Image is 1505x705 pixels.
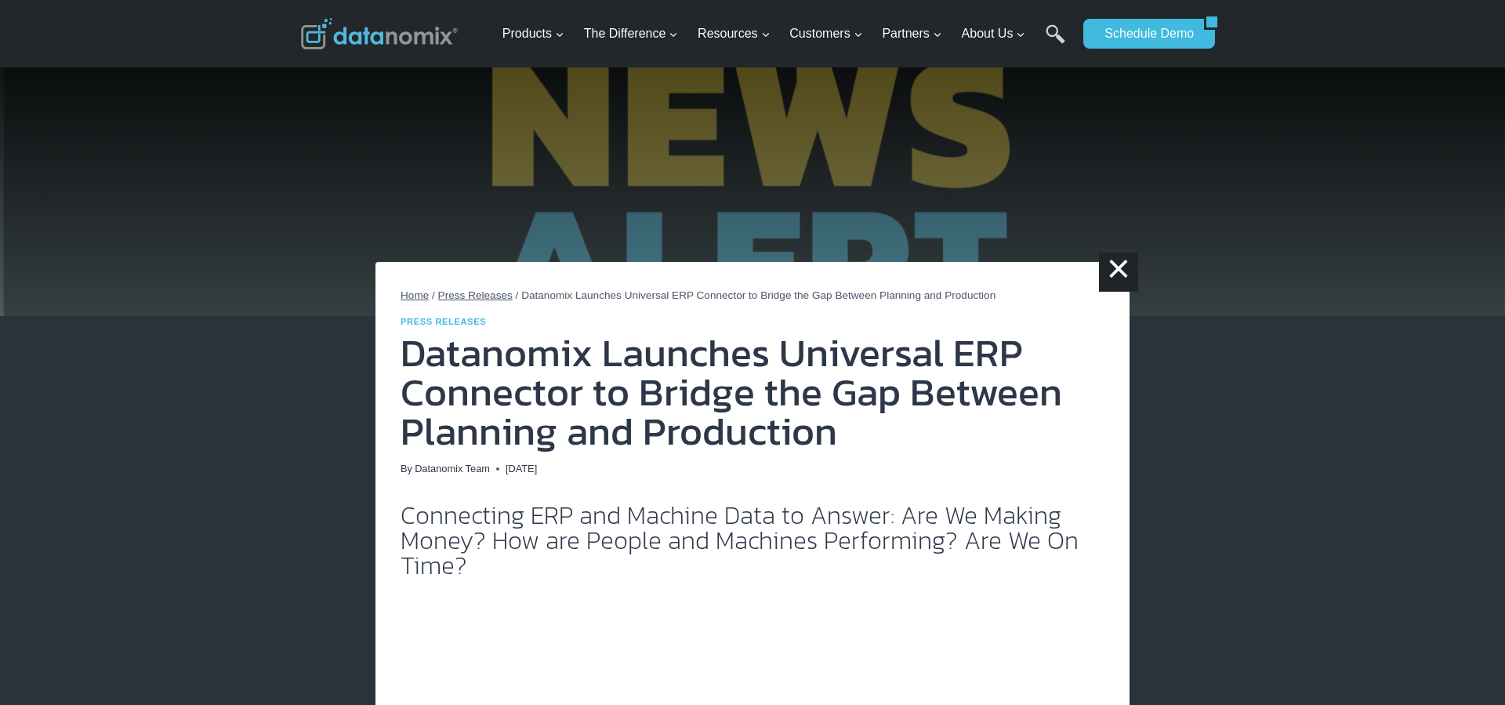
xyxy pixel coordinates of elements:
[882,24,941,44] span: Partners
[506,461,537,477] time: [DATE]
[401,461,412,477] span: By
[301,18,458,49] img: Datanomix
[584,24,679,44] span: The Difference
[1083,19,1204,49] a: Schedule Demo
[401,289,429,301] a: Home
[1046,24,1065,60] a: Search
[401,503,1104,578] h2: Connecting ERP and Machine Data to Answer: Are We Making Money? How are People and Machines Perfo...
[516,289,519,301] span: /
[432,289,435,301] span: /
[962,24,1026,44] span: About Us
[502,24,564,44] span: Products
[789,24,862,44] span: Customers
[438,289,513,301] a: Press Releases
[401,333,1104,451] h1: Datanomix Launches Universal ERP Connector to Bridge the Gap Between Planning and Production
[401,287,1104,304] nav: Breadcrumbs
[521,289,995,301] span: Datanomix Launches Universal ERP Connector to Bridge the Gap Between Planning and Production
[698,24,770,44] span: Resources
[1099,253,1138,292] a: ×
[415,463,490,474] a: Datanomix Team
[496,9,1076,60] nav: Primary Navigation
[401,317,486,326] a: Press Releases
